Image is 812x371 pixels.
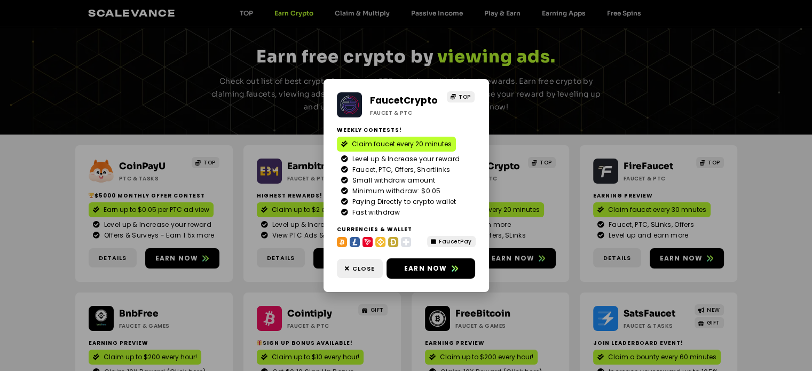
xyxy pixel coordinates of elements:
[337,225,420,233] h2: Currencies & Wallet
[404,264,447,273] span: Earn now
[427,236,476,247] a: FaucetPay
[337,126,476,134] h2: Weekly contests!
[337,259,383,279] a: Close
[350,186,441,196] span: Minimum withdraw: $0.05
[350,197,456,207] span: Paying Directly to crypto wallet
[350,176,435,185] span: Small withdraw amount
[387,258,475,279] a: Earn now
[350,165,450,175] span: Faucet, PTC, Offers, Shortlinks
[337,137,456,152] a: Claim faucet every 20 minutes
[447,91,475,102] a: TOP
[439,238,472,246] span: FaucetPay
[350,154,460,164] span: Level up & Increase your reward
[459,93,471,101] span: TOP
[370,94,437,107] a: FaucetCrypto
[352,139,452,149] span: Claim faucet every 20 minutes
[350,208,400,217] span: Fast withdraw
[370,109,437,117] h2: Faucet & PTC
[352,264,375,273] span: Close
